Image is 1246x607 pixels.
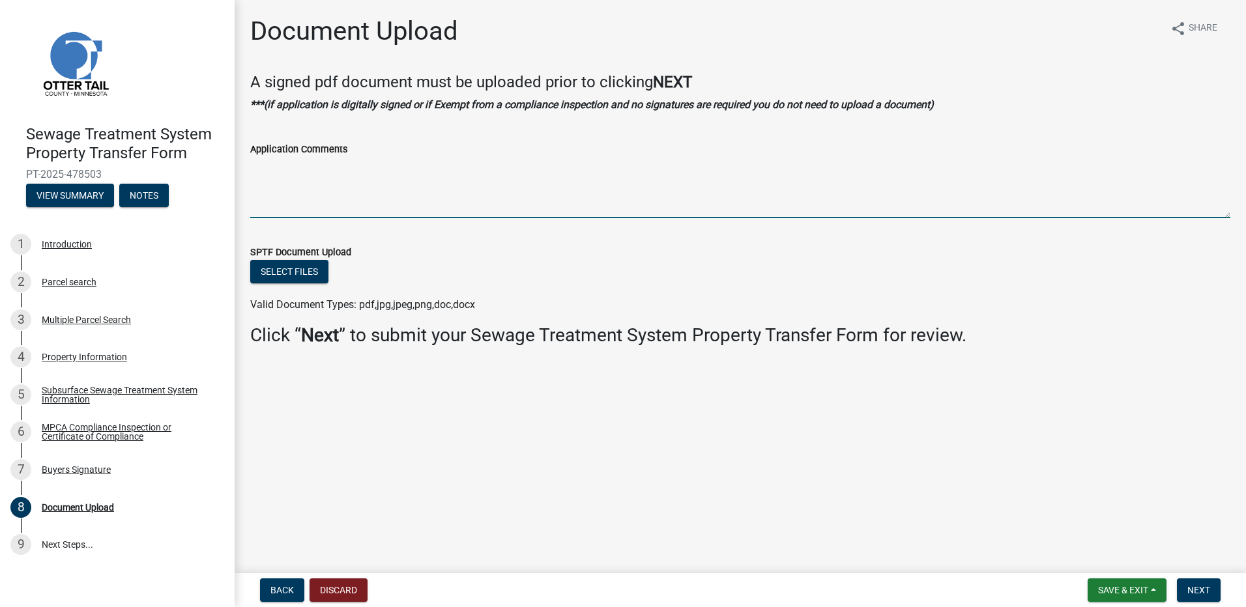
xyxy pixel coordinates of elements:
div: 5 [10,384,31,405]
span: Valid Document Types: pdf,jpg,jpeg,png,doc,docx [250,298,475,311]
img: Otter Tail County, Minnesota [26,14,124,111]
strong: NEXT [653,73,692,91]
button: Next [1177,578,1221,602]
div: MPCA Compliance Inspection or Certificate of Compliance [42,423,214,441]
div: Property Information [42,352,127,361]
div: Parcel search [42,277,96,287]
div: Subsurface Sewage Treatment System Information [42,386,214,404]
button: shareShare [1160,16,1228,41]
div: 2 [10,272,31,292]
button: Notes [119,184,169,207]
span: Next [1187,585,1210,595]
i: share [1170,21,1186,36]
strong: Next [301,324,339,346]
div: Buyers Signature [42,465,111,474]
button: Select files [250,260,328,283]
h1: Document Upload [250,16,458,47]
div: 9 [10,534,31,555]
h3: Click “ ” to submit your Sewage Treatment System Property Transfer Form for review. [250,324,1230,346]
div: 4 [10,346,31,367]
button: Discard [310,578,368,602]
div: Document Upload [42,503,114,512]
span: PT-2025-478503 [26,168,209,180]
span: Save & Exit [1098,585,1148,595]
h4: Sewage Treatment System Property Transfer Form [26,125,224,163]
div: Multiple Parcel Search [42,315,131,324]
strong: ***(if application is digitally signed or if Exempt from a compliance inspection and no signature... [250,98,934,111]
div: 3 [10,309,31,330]
div: 8 [10,497,31,518]
h4: A signed pdf document must be uploaded prior to clicking [250,73,1230,92]
div: 6 [10,421,31,442]
div: Introduction [42,240,92,249]
span: Back [270,585,294,595]
label: SPTF Document Upload [250,248,351,257]
div: 7 [10,459,31,480]
span: Share [1189,21,1217,36]
button: Save & Exit [1088,578,1166,602]
wm-modal-confirm: Summary [26,191,114,201]
label: Application Comments [250,145,347,154]
div: 1 [10,234,31,255]
wm-modal-confirm: Notes [119,191,169,201]
button: View Summary [26,184,114,207]
button: Back [260,578,304,602]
